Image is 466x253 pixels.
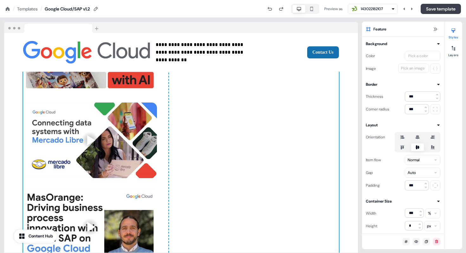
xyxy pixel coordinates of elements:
div: Thickness [366,91,383,102]
div: Height [366,221,377,231]
div: Layout [366,122,378,128]
div: Corner radius [366,104,389,114]
div: Color [366,51,375,61]
button: Content Hub [14,230,57,243]
button: Border [366,81,440,88]
button: Pick an image [398,63,429,73]
div: Auto [408,170,416,176]
div: px [427,223,431,229]
button: Save template [421,4,461,14]
div: Google Cloud/SAP v1.2 [45,6,90,12]
div: Pick a color [407,53,429,59]
div: Border [366,81,377,88]
div: / [40,5,42,12]
div: Normal [408,157,419,163]
button: Layers [444,43,462,57]
button: 143022182107 [348,4,398,14]
button: Background [366,41,440,47]
div: Container Size [366,198,392,204]
div: % [428,210,431,216]
div: Content Hub [29,233,53,239]
button: Pick a color [405,51,440,61]
img: Browser topbar [4,22,101,33]
button: Styles [444,25,462,39]
div: Padding [366,180,380,190]
a: Templates [17,6,38,12]
div: Preview as [324,6,343,12]
button: Container Size [366,198,440,204]
div: 143022182107 [361,6,383,12]
div: Gap [366,168,373,178]
div: / [13,5,15,12]
button: Contact Us [307,46,339,58]
div: Width [366,208,376,218]
img: Image [23,38,150,67]
div: Orientation [366,132,385,142]
div: Background [366,41,387,47]
button: Layout [366,122,440,128]
div: Item flow [366,155,381,165]
div: Pick an image [400,65,426,71]
span: Feature [373,26,386,32]
div: Image [366,63,376,74]
div: Contact Us [255,46,339,58]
